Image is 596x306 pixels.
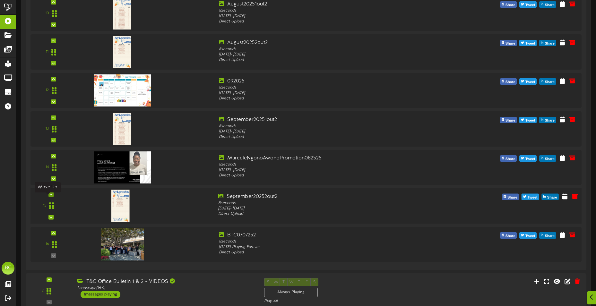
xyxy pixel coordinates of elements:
[219,116,439,123] div: September20251out2
[218,211,440,217] div: Direct Upload
[219,244,439,250] div: [DATE] - Playing Forever
[219,155,439,162] div: MarceleNgonoAwonoPromotion082525
[43,203,46,208] div: 15
[264,288,318,297] div: Always Playing
[543,117,556,124] span: Share
[219,39,439,47] div: August20252out2
[81,291,120,298] div: 1 messages playing
[218,200,440,206] div: 8 seconds
[264,299,395,304] div: Play All
[46,242,49,247] div: 16
[543,40,556,47] span: Share
[94,151,151,183] img: 1653c456-822d-4cf9-a1f6-1a2612291753.jpg
[502,194,519,200] button: Share
[45,11,49,16] div: 10
[101,228,143,260] img: c18d9749-82a5-4ff3-83c8-d0463d3d0d9a.jpg
[504,2,517,9] span: Share
[46,88,49,93] div: 12
[219,19,439,24] div: Direct Upload
[526,194,539,201] span: Tweet
[519,40,537,46] button: Tweet
[219,134,439,140] div: Direct Upload
[219,162,439,167] div: 8 seconds
[219,232,439,239] div: BTC0707252
[500,117,517,123] button: Share
[519,78,537,85] button: Tweet
[539,78,556,85] button: Share
[504,156,517,163] span: Share
[219,1,439,8] div: August20251out2
[504,117,517,124] span: Share
[219,47,439,52] div: 8 seconds
[500,232,517,239] button: Share
[524,79,536,86] span: Tweet
[546,194,558,201] span: Share
[218,206,440,211] div: [DATE] - [DATE]
[219,96,439,101] div: Direct Upload
[539,1,556,8] button: Share
[506,194,519,201] span: Share
[522,194,539,200] button: Tweet
[219,90,439,96] div: [DATE] - [DATE]
[504,79,517,86] span: Share
[539,155,556,162] button: Share
[504,40,517,47] span: Share
[500,155,517,162] button: Share
[111,190,130,222] img: 3e318363-8ecc-4b80-8db6-96660feafca5.jpg
[500,40,517,46] button: Share
[519,117,537,123] button: Tweet
[524,156,536,163] span: Tweet
[543,233,556,240] span: Share
[219,167,439,173] div: [DATE] - [DATE]
[219,173,439,178] div: Direct Upload
[524,233,536,240] span: Tweet
[94,74,151,106] img: 6c2ce903-128f-45c1-80c5-53b060dcf6cd.jpg
[219,129,439,134] div: [DATE] - [DATE]
[46,165,49,170] div: 14
[542,194,559,200] button: Share
[539,40,556,46] button: Share
[539,232,556,239] button: Share
[219,85,439,90] div: 8 seconds
[219,123,439,129] div: 8 seconds
[519,232,537,239] button: Tweet
[2,262,14,275] div: BC
[524,2,536,9] span: Tweet
[219,57,439,63] div: Direct Upload
[500,78,517,85] button: Share
[504,233,517,240] span: Share
[46,126,49,132] div: 13
[543,79,556,86] span: Share
[218,193,440,200] div: September20252out2
[539,117,556,123] button: Share
[113,113,131,145] img: 75f52e6c-ea57-4cb3-90cd-2ac3aa2e59d6.jpg
[519,155,537,162] button: Tweet
[524,40,536,47] span: Tweet
[524,117,536,124] span: Tweet
[219,8,439,13] div: 8 seconds
[219,13,439,19] div: [DATE] - [DATE]
[500,1,517,8] button: Share
[219,250,439,255] div: Direct Upload
[519,1,537,8] button: Tweet
[543,2,556,9] span: Share
[219,78,439,85] div: 092025
[77,278,255,285] div: T&C Office Bulletin 1 & 2 - VIDEOS
[219,239,439,244] div: 8 seconds
[46,49,48,55] div: 11
[77,285,255,291] div: Landscape ( 16:9 )
[543,156,556,163] span: Share
[113,36,131,68] img: c975fce7-c97c-4dbc-82dd-ac335eafe659.jpg
[219,52,439,57] div: [DATE] - [DATE]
